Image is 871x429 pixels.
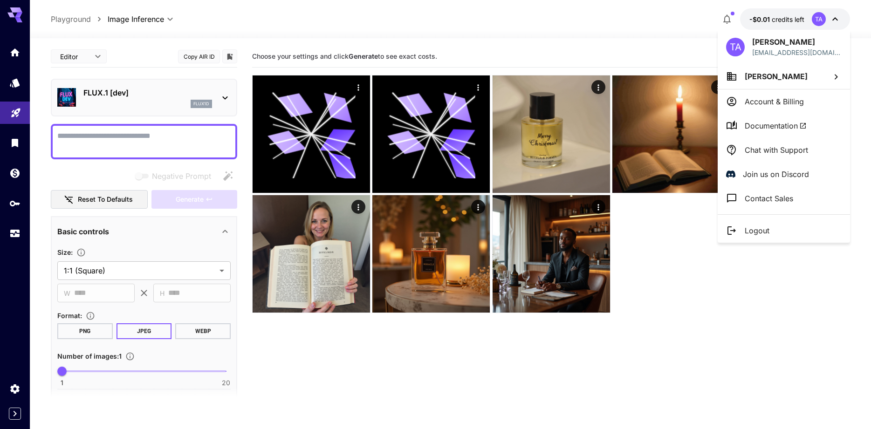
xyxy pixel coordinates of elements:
button: [PERSON_NAME] [718,64,850,89]
p: [EMAIL_ADDRESS][DOMAIN_NAME] [752,48,842,57]
span: [PERSON_NAME] [745,72,808,81]
p: Join us on Discord [743,169,809,180]
span: Documentation [745,120,807,131]
p: Contact Sales [745,193,793,204]
p: Logout [745,225,769,236]
div: TA [726,38,745,56]
p: [PERSON_NAME] [752,36,842,48]
p: Chat with Support [745,144,808,156]
div: ta3448820@gmail.com [752,48,842,57]
p: Account & Billing [745,96,804,107]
